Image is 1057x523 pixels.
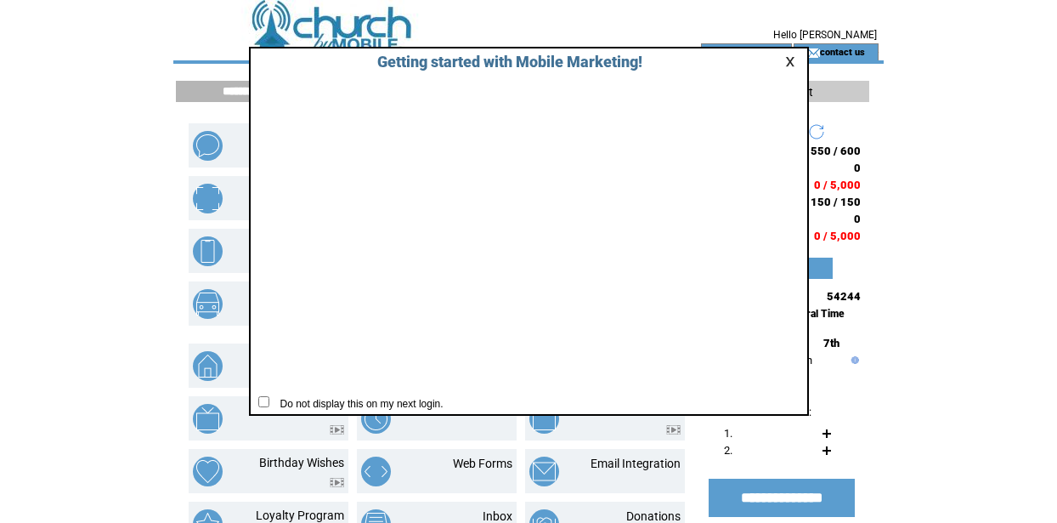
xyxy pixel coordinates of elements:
a: Loyalty Program [256,509,344,522]
img: vehicle-listing.png [193,289,223,319]
img: text-to-win.png [529,404,559,434]
a: Birthday Wishes [259,456,344,469]
span: Central Time [784,308,845,320]
a: Web Forms [453,457,512,470]
a: Email Integration [591,457,681,470]
span: 2. [724,444,732,457]
img: birthday-wishes.png [193,457,223,486]
a: Inbox [483,509,512,523]
span: 54244 [827,290,861,303]
span: 1. [724,427,732,440]
img: mobile-coupons.png [193,184,223,213]
span: 7th [823,337,839,350]
span: 0 [854,162,861,174]
img: text-to-screen.png [193,404,223,434]
span: 0 / 5,000 [814,230,861,242]
img: text-blast.png [193,131,223,161]
img: email-integration.png [529,457,559,486]
span: 150 / 150 [811,196,861,208]
img: web-forms.png [361,457,391,486]
span: Hello [PERSON_NAME] [773,29,877,41]
span: Getting started with Mobile Marketing! [360,53,642,71]
a: Donations [626,509,681,523]
img: help.gif [847,356,859,364]
img: scheduled-tasks.png [361,404,391,434]
img: video.png [330,478,344,487]
span: 0 [854,213,861,225]
span: 550 / 600 [811,145,861,157]
img: mobile-websites.png [193,236,223,266]
span: 0 / 5,000 [814,179,861,191]
img: video.png [330,425,344,435]
img: video.png [666,425,681,435]
img: account_icon.gif [727,46,740,60]
img: contact_us_icon.gif [807,46,820,60]
span: Do not display this on my next login. [272,398,444,410]
img: property-listing.png [193,351,223,381]
a: contact us [820,46,865,57]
